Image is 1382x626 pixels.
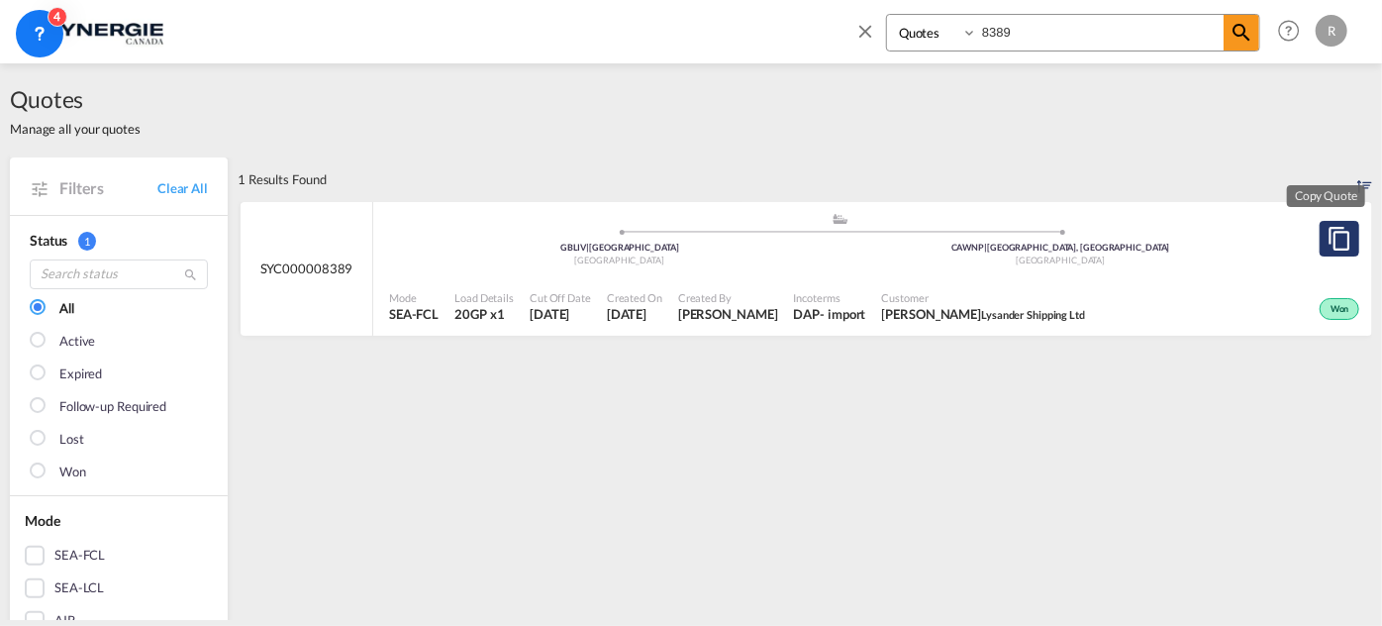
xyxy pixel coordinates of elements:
[1272,14,1306,48] span: Help
[530,305,591,323] span: 10 Feb 2025
[1016,255,1105,265] span: [GEOGRAPHIC_DATA]
[820,305,865,323] div: - import
[1357,157,1372,201] div: Sort by: Created On
[977,15,1224,50] input: Enter Quotation Number
[1272,14,1316,50] div: Help
[30,9,163,53] img: 1f56c880d42311ef80fc7dca854c8e59.png
[586,242,589,253] span: |
[25,546,213,566] md-checkbox: SEA-FCL
[1230,21,1253,45] md-icon: icon-magnify
[389,305,439,323] span: SEA-FCL
[1224,15,1259,51] span: icon-magnify
[882,305,1086,323] span: Franz Large Lysander Shipping Ltd
[530,290,591,305] span: Cut Off Date
[238,157,327,201] div: 1 Results Found
[59,177,157,199] span: Filters
[1287,185,1365,207] md-tooltip: Copy Quote
[678,305,778,323] span: Rosa Ho
[951,242,1170,253] span: CAWNP [GEOGRAPHIC_DATA], [GEOGRAPHIC_DATA]
[607,305,662,323] span: 10 Feb 2025
[882,290,1086,305] span: Customer
[54,578,104,598] div: SEA-LCL
[10,83,141,115] span: Quotes
[59,430,84,450] div: Lost
[30,260,208,289] input: Search status
[607,290,662,305] span: Created On
[59,365,102,384] div: Expired
[157,179,208,197] a: Clear All
[54,546,105,566] div: SEA-FCL
[678,290,778,305] span: Created By
[25,512,60,529] span: Mode
[25,578,213,598] md-checkbox: SEA-LCL
[59,397,166,417] div: Follow-up Required
[30,231,208,251] div: Status 1
[241,202,1372,337] div: SYC000008389 assets/icons/custom/ship-fill.svgassets/icons/custom/roll-o-plane.svgOriginLiverpool...
[794,305,866,323] div: DAP import
[183,267,198,282] md-icon: icon-magnify
[560,242,679,253] span: GBLIV [GEOGRAPHIC_DATA]
[1331,303,1354,317] span: Won
[59,299,74,319] div: All
[260,260,353,277] span: SYC000008389
[78,232,96,251] span: 1
[454,290,514,305] span: Load Details
[984,242,987,253] span: |
[59,332,95,352] div: Active
[389,290,439,305] span: Mode
[1320,221,1359,257] button: Copy Quote
[794,305,821,323] div: DAP
[1316,15,1347,47] div: R
[854,20,876,42] md-icon: icon-close
[1328,227,1351,251] md-icon: assets/icons/custom/copyQuote.svg
[454,305,514,323] span: 20GP x 1
[59,463,86,482] div: Won
[794,290,866,305] span: Incoterms
[854,14,886,61] span: icon-close
[10,120,141,138] span: Manage all your quotes
[829,214,852,224] md-icon: assets/icons/custom/ship-fill.svg
[1320,298,1359,320] div: Won
[30,232,67,249] span: Status
[575,255,664,265] span: [GEOGRAPHIC_DATA]
[981,308,1085,321] span: Lysander Shipping Ltd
